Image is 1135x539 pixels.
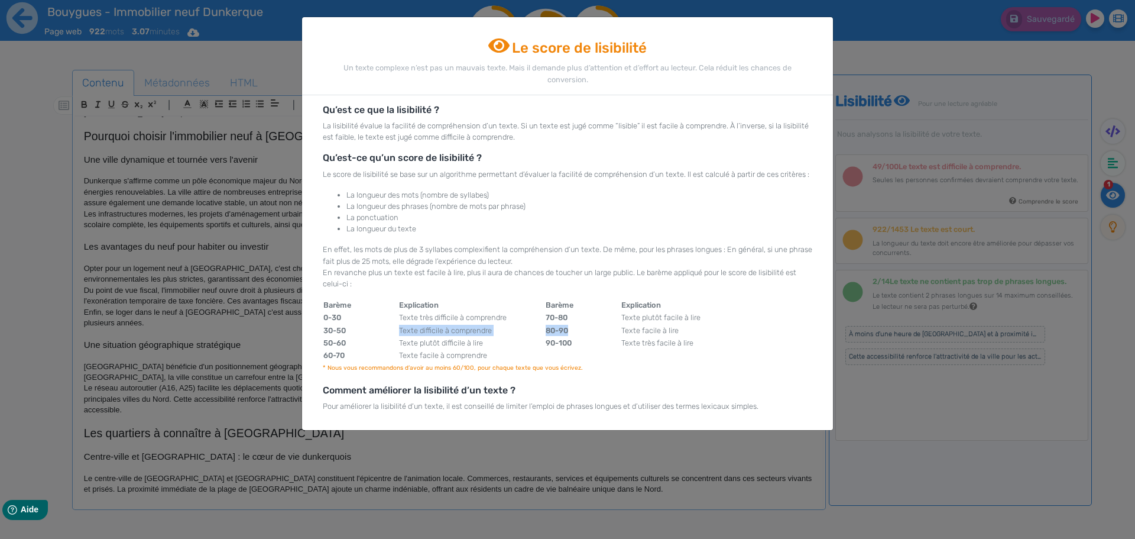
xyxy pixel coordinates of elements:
[323,338,346,347] b: 50-60
[546,301,573,309] b: Barème
[323,364,583,372] small: * Nous vous recommandons d’avoir au moins 60/100, pour chaque texte que vous écrivez.
[323,120,812,143] p: La lisibilité évalue la facilité de compréhension d’un texte. Si un texte est jugé comme “lisible...
[346,223,812,234] li: La longueur du texte
[323,244,812,289] p: En effet, les mots de plus de 3 syllabes complexifient la compréhension d’un texte. De même, pour...
[346,189,812,201] li: La longueur des mots (nombre de syllabes)
[323,152,812,163] h5: Qu’est-ce qu’un score de lisibilité ?
[312,62,823,85] p: Un texte complexe n’est pas un mauvais texte. Mais il demande plus d’attention et d’effort au lec...
[398,349,507,362] td: Texte facile à comprendre
[323,401,812,412] p: Pour améliorer la lisibilité d’un texte, il est conseillé de limiter l’emploi de phrases longues ...
[323,313,341,322] b: 0-30
[323,169,812,180] p: Le score de lisibilité se base sur un algorithme permettant d’évaluer la facilité de compréhensio...
[398,337,507,349] td: Texte plutôt difficile à lire
[323,351,345,360] b: 60-70
[621,311,701,324] td: Texte plutôt facile à lire
[323,104,812,115] h5: Qu’est ce que la lisibilité ?
[546,326,568,335] b: 80-90
[621,324,701,337] td: Texte facile à lire
[546,338,572,347] b: 90-100
[312,35,823,57] h4: Le score de lisibilité
[546,313,567,322] b: 70-80
[398,324,507,337] td: Texte difficile à comprendre
[399,301,439,309] b: Explication
[621,301,661,309] b: Explication
[323,301,351,309] b: Barème
[346,212,812,223] li: La ponctuation
[398,311,507,324] td: Texte très difficile à comprendre
[323,326,346,335] b: 30-50
[346,201,812,212] li: La longueur des phrases (nombre de mots par phrase)
[323,385,812,396] h5: Comment améliorer la lisibilité d’un texte ?
[621,337,701,349] td: Texte très facile à lire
